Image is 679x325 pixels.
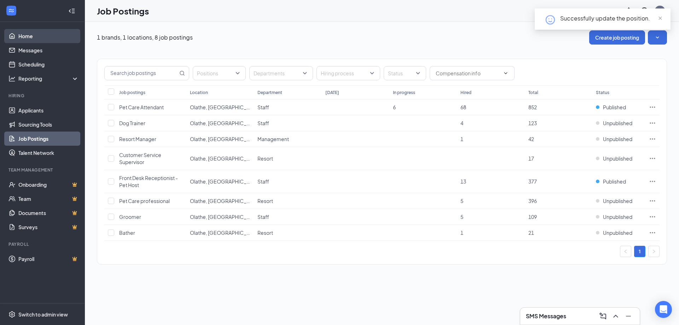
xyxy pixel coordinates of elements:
[436,69,500,77] input: Compensation info
[652,249,656,254] span: right
[18,29,79,43] a: Home
[186,115,254,131] td: Olathe, KS
[8,75,16,82] svg: Analysis
[655,301,672,318] div: Open Intercom Messenger
[254,170,321,193] td: Staff
[460,136,463,142] span: 1
[460,178,466,185] span: 13
[257,136,289,142] span: Management
[526,312,566,320] h3: SMS Messages
[119,120,145,126] span: Dog Trainer
[603,120,632,127] span: Unpublished
[649,197,656,204] svg: Ellipses
[18,252,79,266] a: PayrollCrown
[603,155,632,162] span: Unpublished
[460,120,463,126] span: 4
[179,70,185,76] svg: MagnifyingGlass
[620,246,631,257] li: Previous Page
[634,246,645,257] li: 1
[503,70,509,76] svg: ChevronDown
[545,14,556,25] svg: HappyFace
[257,120,269,126] span: Staff
[649,104,656,111] svg: Ellipses
[97,34,193,41] p: 1 brands, 1 locations, 8 job postings
[528,104,537,110] span: 852
[190,89,208,95] div: Location
[8,7,15,14] svg: WorkstreamLogo
[18,206,79,220] a: DocumentsCrown
[623,249,628,254] span: left
[654,34,661,41] svg: SmallChevronDown
[457,85,524,99] th: Hired
[186,193,254,209] td: Olathe, KS
[648,246,660,257] button: right
[528,178,537,185] span: 377
[599,312,607,320] svg: ComposeMessage
[119,214,141,220] span: Groomer
[18,117,79,132] a: Sourcing Tools
[257,230,273,236] span: Resort
[528,198,537,204] span: 396
[257,104,269,110] span: Staff
[18,43,79,57] a: Messages
[18,75,79,82] div: Reporting
[18,132,79,146] a: Job Postings
[8,93,77,99] div: Hiring
[119,198,170,204] span: Pet Care professional
[257,89,282,95] div: Department
[525,85,592,99] th: Total
[254,193,321,209] td: Resort
[105,66,178,80] input: Search job postings
[257,178,269,185] span: Staff
[611,312,620,320] svg: ChevronUp
[18,57,79,71] a: Scheduling
[257,198,273,204] span: Resort
[186,99,254,115] td: Olathe, KS
[119,136,156,142] span: Resort Manager
[254,225,321,241] td: Resort
[389,85,457,99] th: In progress
[649,213,656,220] svg: Ellipses
[254,147,321,170] td: Resort
[322,85,389,99] th: [DATE]
[649,229,656,236] svg: Ellipses
[528,214,537,220] span: 109
[610,311,621,322] button: ChevronUp
[186,170,254,193] td: Olathe, KS
[190,214,260,220] span: Olathe, [GEOGRAPHIC_DATA]
[119,152,161,165] span: Customer Service Supervisor
[620,246,631,257] button: left
[119,104,164,110] span: Pet Care Attendant
[257,155,273,162] span: Resort
[603,104,626,111] span: Published
[18,146,79,160] a: Talent Network
[460,230,463,236] span: 1
[649,135,656,143] svg: Ellipses
[186,209,254,225] td: Olathe, KS
[186,147,254,170] td: Olathe, KS
[18,220,79,234] a: SurveysCrown
[648,246,660,257] li: Next Page
[18,103,79,117] a: Applicants
[190,136,260,142] span: Olathe, [GEOGRAPHIC_DATA]
[648,30,667,45] button: SmallChevronDown
[624,312,633,320] svg: Minimize
[18,192,79,206] a: TeamCrown
[623,311,634,322] button: Minimize
[589,30,645,45] button: Create job posting
[393,104,396,110] span: 6
[657,8,663,14] div: BF
[560,14,662,23] div: Successfully update the position.
[460,198,463,204] span: 5
[119,175,178,188] span: Front Desk Receptionist - Pet Host
[8,241,77,247] div: Payroll
[254,115,321,131] td: Staff
[97,5,149,17] h1: Job Postings
[603,135,632,143] span: Unpublished
[68,7,75,14] svg: Collapse
[460,104,466,110] span: 68
[8,167,77,173] div: Team Management
[625,7,633,15] svg: Notifications
[649,120,656,127] svg: Ellipses
[528,230,534,236] span: 21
